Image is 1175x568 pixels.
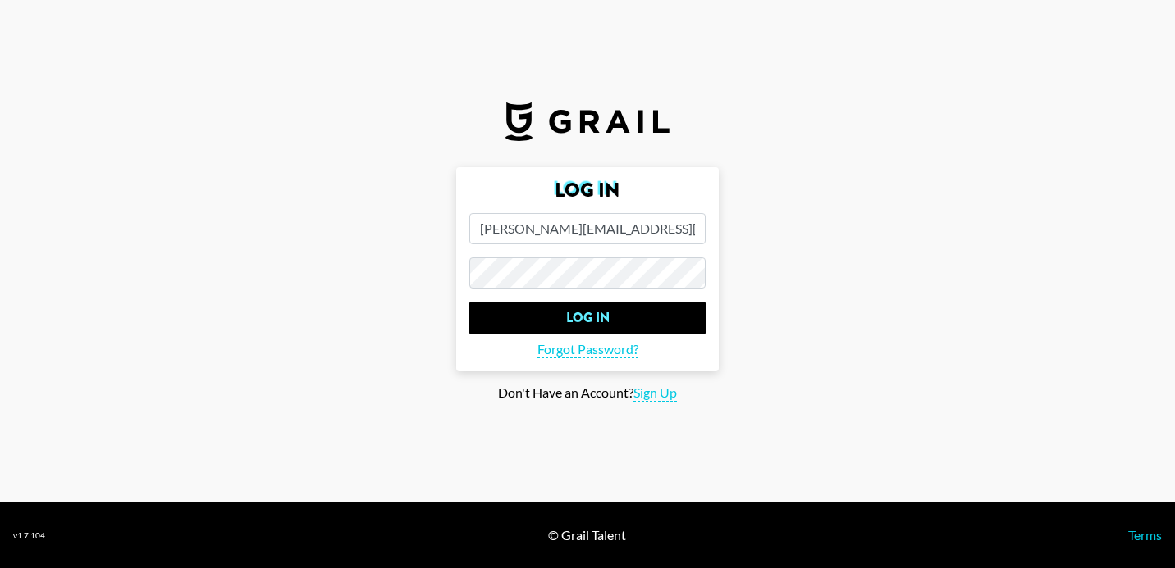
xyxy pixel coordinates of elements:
[633,384,677,402] span: Sign Up
[13,384,1162,402] div: Don't Have an Account?
[469,180,706,200] h2: Log In
[537,341,638,358] span: Forgot Password?
[13,530,45,541] div: v 1.7.104
[469,302,706,334] input: Log In
[505,102,670,141] img: Grail Talent Logo
[1128,527,1162,543] a: Terms
[548,527,626,543] div: © Grail Talent
[469,213,706,244] input: Email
